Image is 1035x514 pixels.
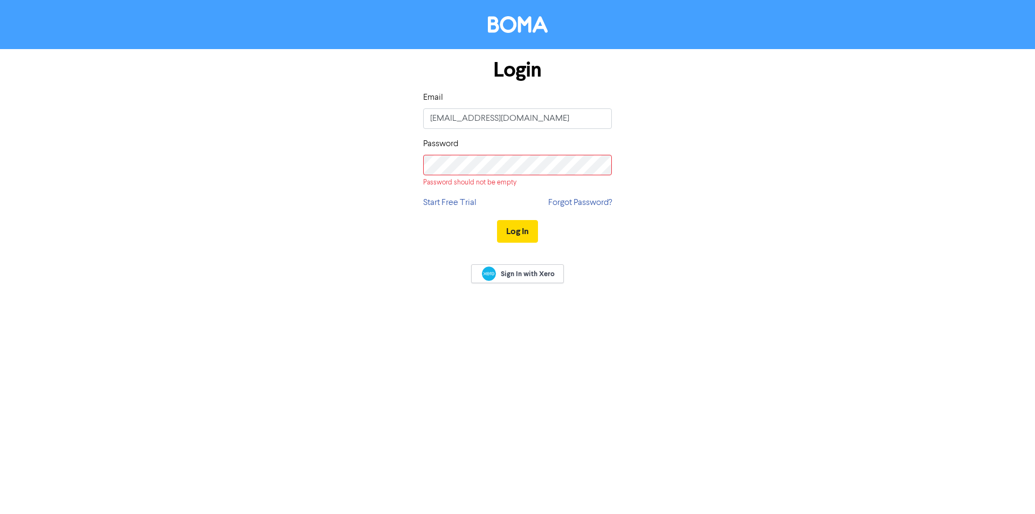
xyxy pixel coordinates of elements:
[482,266,496,281] img: Xero logo
[423,138,458,150] label: Password
[423,196,477,209] a: Start Free Trial
[981,462,1035,514] iframe: Chat Widget
[548,196,612,209] a: Forgot Password?
[501,269,555,279] span: Sign In with Xero
[471,264,564,283] a: Sign In with Xero
[423,91,443,104] label: Email
[497,220,538,243] button: Log In
[423,177,612,188] div: Password should not be empty
[488,16,548,33] img: BOMA Logo
[423,58,612,83] h1: Login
